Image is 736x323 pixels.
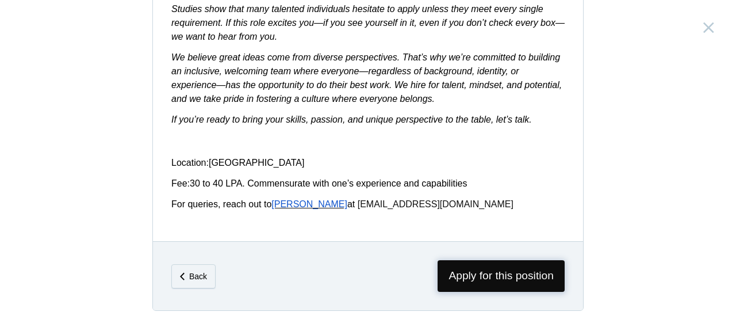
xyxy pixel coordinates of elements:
span: 30 to 40 LPA. Commensurate with one’s experience and capabilities [190,178,467,188]
span: at [347,199,355,209]
span: Location: [171,158,209,168]
a: [PERSON_NAME] [271,199,347,209]
span: Apply for this position [438,260,565,292]
span: For queries, reach out to [171,199,271,209]
span: Fee: [171,178,190,188]
span: Studies show that many talented individuals hesitate to apply unless they meet every single requi... [171,4,565,28]
span: We believe great ideas come from diverse perspectives. That’s why we’re committed to building an ... [171,52,562,104]
em: Back [189,272,207,281]
span: [GEOGRAPHIC_DATA] [209,158,305,168]
span: we want to hear from you. [171,32,277,41]
a: [EMAIL_ADDRESS][DOMAIN_NAME] [358,199,513,209]
span: If you’re ready to bring your skills, passion, and unique perspective to the table, let’s talk. [171,115,532,124]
